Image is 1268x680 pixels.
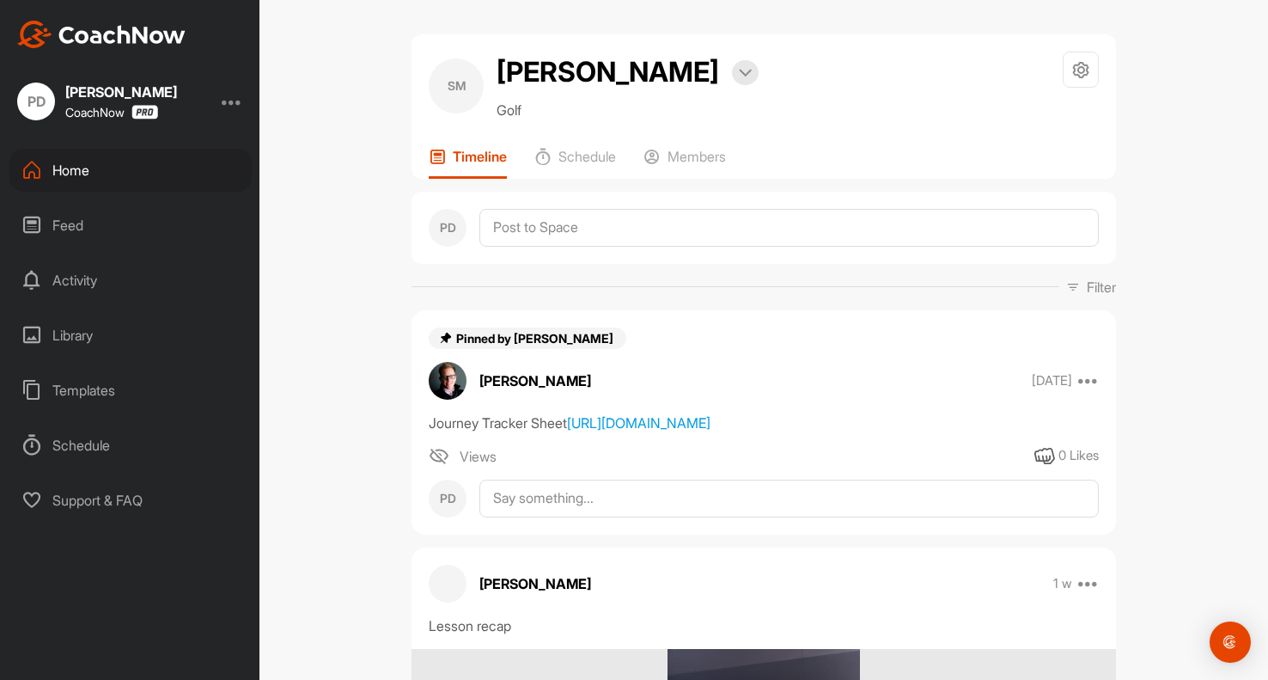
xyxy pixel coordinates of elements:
[429,480,466,518] div: PD
[558,148,616,165] p: Schedule
[497,52,719,93] h2: [PERSON_NAME]
[131,105,158,119] img: CoachNow Pro
[9,314,252,357] div: Library
[497,100,759,120] p: Golf
[479,573,591,594] p: [PERSON_NAME]
[9,424,252,467] div: Schedule
[65,85,177,99] div: [PERSON_NAME]
[1210,622,1251,663] div: Open Intercom Messenger
[1032,372,1072,389] p: [DATE]
[1058,446,1099,466] div: 0 Likes
[453,148,507,165] p: Timeline
[429,58,484,113] div: SM
[9,259,252,302] div: Activity
[429,616,1099,636] div: Lesson recap
[739,69,752,77] img: arrow-down
[17,83,55,120] div: PD
[429,209,466,247] div: PD
[479,371,591,391] p: [PERSON_NAME]
[429,362,466,400] img: avatar
[9,369,252,412] div: Templates
[439,331,453,345] img: pin
[65,105,158,119] div: CoachNow
[9,204,252,247] div: Feed
[668,148,726,165] p: Members
[1053,575,1072,592] p: 1 w
[567,414,710,432] a: [URL][DOMAIN_NAME]
[456,331,616,346] span: Pinned by [PERSON_NAME]
[9,149,252,192] div: Home
[429,413,1099,433] div: Journey Tracker Sheet
[9,479,252,522] div: Support & FAQ
[460,446,497,467] span: Views
[17,21,186,48] img: CoachNow
[1087,277,1116,297] p: Filter
[429,446,449,467] img: icon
